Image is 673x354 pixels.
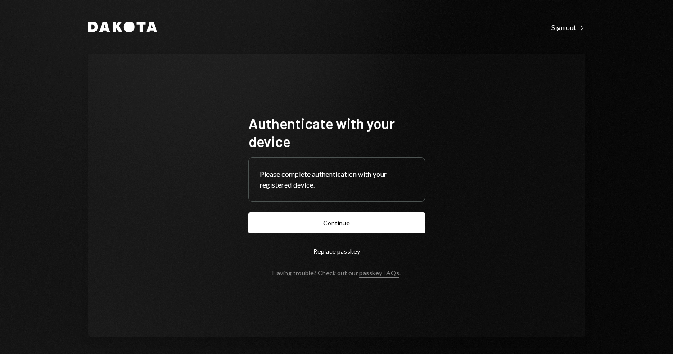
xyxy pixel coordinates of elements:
[359,269,399,278] a: passkey FAQs
[551,22,585,32] a: Sign out
[260,169,414,190] div: Please complete authentication with your registered device.
[551,23,585,32] div: Sign out
[272,269,401,277] div: Having trouble? Check out our .
[248,114,425,150] h1: Authenticate with your device
[248,241,425,262] button: Replace passkey
[248,212,425,233] button: Continue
